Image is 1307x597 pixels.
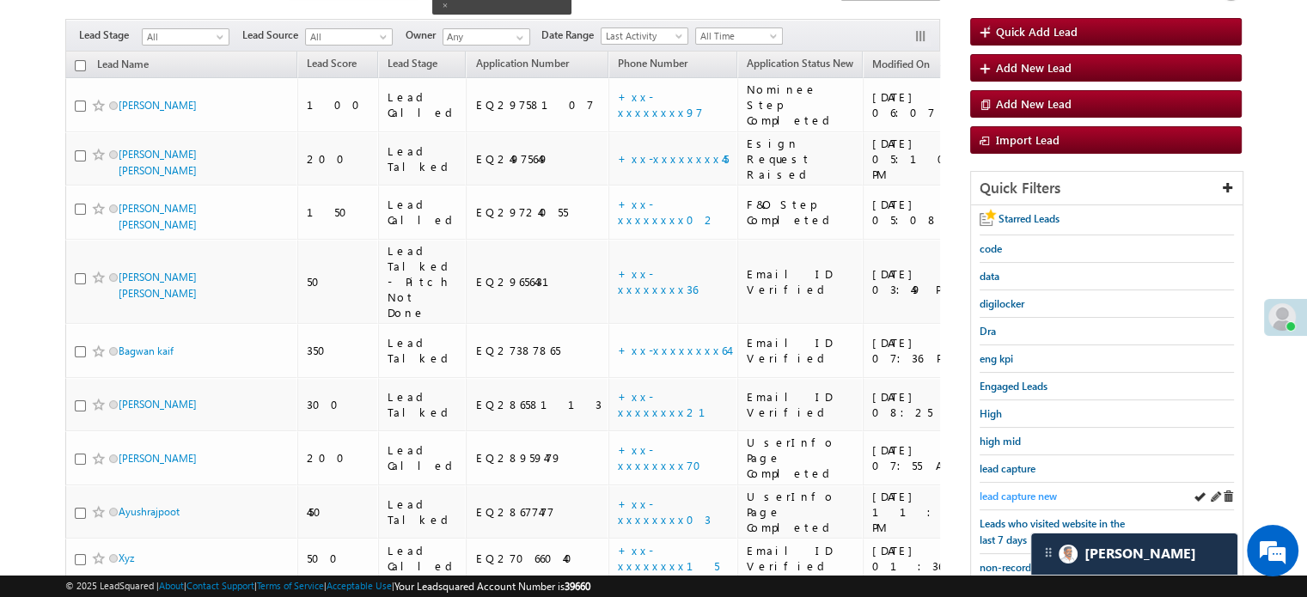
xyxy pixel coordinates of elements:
a: Terms of Service [257,580,324,591]
div: [DATE] 07:55 AM [872,442,980,473]
a: Ayushrajpoot [119,505,180,518]
div: Lead Talked - Pitch Not Done [388,243,459,320]
span: lead capture [980,462,1035,475]
div: 150 [307,204,370,220]
span: Application Number [475,57,568,70]
a: +xx-xxxxxxxx03 [618,496,711,527]
div: Email ID Verified [747,266,855,297]
span: Starred Leads [999,212,1060,225]
div: F&O Step Completed [747,197,855,228]
div: EQ29724055 [475,204,601,220]
div: Lead Called [388,442,459,473]
input: Check all records [75,60,86,71]
div: 350 [307,343,370,358]
div: EQ27066040 [475,551,601,566]
div: Lead Talked [388,496,459,527]
span: Your Leadsquared Account Number is [394,580,590,593]
img: Carter [1059,545,1078,563]
div: Chat with us now [89,90,289,113]
div: EQ28658113 [475,397,601,412]
span: Owner [406,27,443,43]
span: Engaged Leads [980,380,1047,393]
div: [DATE] 01:36 PM [872,543,980,574]
div: 200 [307,151,370,167]
div: Email ID Verified [747,543,855,574]
div: [DATE] 08:25 AM [872,389,980,420]
span: Application Status New [747,57,853,70]
a: +xx-xxxxxxxx70 [618,442,712,472]
div: [DATE] 05:08 PM [872,197,980,228]
div: 100 [307,97,370,113]
div: [DATE] 05:10 PM [872,136,980,182]
div: Esign Request Raised [747,136,855,182]
div: EQ28959479 [475,450,601,466]
div: Lead Called [388,543,459,574]
a: [PERSON_NAME] [119,99,197,112]
div: Quick Filters [971,172,1243,205]
a: Lead Score [298,54,365,76]
div: Lead Talked [388,335,459,366]
div: Lead Called [388,89,459,120]
a: [PERSON_NAME] [119,398,197,411]
a: +xx-xxxxxxxx64 [618,343,729,357]
span: Last Activity [602,28,683,44]
a: Application Status New [738,54,862,76]
span: Carter [1084,545,1196,562]
span: Lead Stage [388,57,437,70]
span: (sorted descending) [932,58,946,72]
div: 50 [307,274,370,289]
a: +xx-xxxxxxxx36 [618,266,698,296]
div: [DATE] 03:49 PM [872,266,980,297]
span: non-recording [980,561,1046,574]
a: Lead Name [89,55,157,77]
span: High [980,407,1002,420]
div: 450 [307,504,370,520]
span: Dra [980,325,996,338]
div: Nominee Step Completed [747,82,855,128]
a: All [305,28,393,46]
div: Email ID Verified [747,389,855,420]
a: +xx-xxxxxxxx02 [618,197,717,227]
a: Contact Support [186,580,254,591]
a: About [159,580,184,591]
span: Phone Number [618,57,687,70]
span: Date Range [541,27,601,43]
a: Lead Stage [379,54,446,76]
span: high mid [980,435,1021,448]
a: [PERSON_NAME] [PERSON_NAME] [119,202,197,231]
textarea: Type your message and hit 'Enter' [22,159,314,453]
span: eng kpi [980,352,1013,365]
div: 200 [307,450,370,466]
a: Acceptable Use [327,580,392,591]
a: [PERSON_NAME] [PERSON_NAME] [119,148,197,177]
a: [PERSON_NAME] [PERSON_NAME] [119,271,197,300]
span: Lead Stage [79,27,142,43]
span: Leads who visited website in the last 7 days [980,517,1125,546]
div: carter-dragCarter[PERSON_NAME] [1030,533,1238,576]
span: lead capture new [980,490,1057,503]
a: Application Number [467,54,577,76]
span: Add New Lead [996,60,1072,75]
div: Email ID Verified [747,335,855,366]
div: Lead Called [388,197,459,228]
span: Quick Add Lead [996,24,1078,39]
a: Xyz [119,551,134,564]
a: +xx-xxxxxxxx97 [618,89,703,119]
div: [DATE] 11:18 PM [872,489,980,535]
div: EQ28677477 [475,504,601,520]
a: All Time [695,27,783,45]
div: EQ27387865 [475,343,601,358]
a: +xx-xxxxxxxx45 [618,151,729,166]
div: UserInfo Page Completed [747,489,855,535]
div: Lead Talked [388,143,459,174]
a: Modified On (sorted descending) [864,54,955,76]
div: [DATE] 07:36 PM [872,335,980,366]
span: data [980,270,999,283]
div: 300 [307,397,370,412]
span: All Time [696,28,778,44]
span: 39660 [565,580,590,593]
input: Type to Search [443,28,530,46]
a: All [142,28,229,46]
span: All [306,29,388,45]
div: 500 [307,551,370,566]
